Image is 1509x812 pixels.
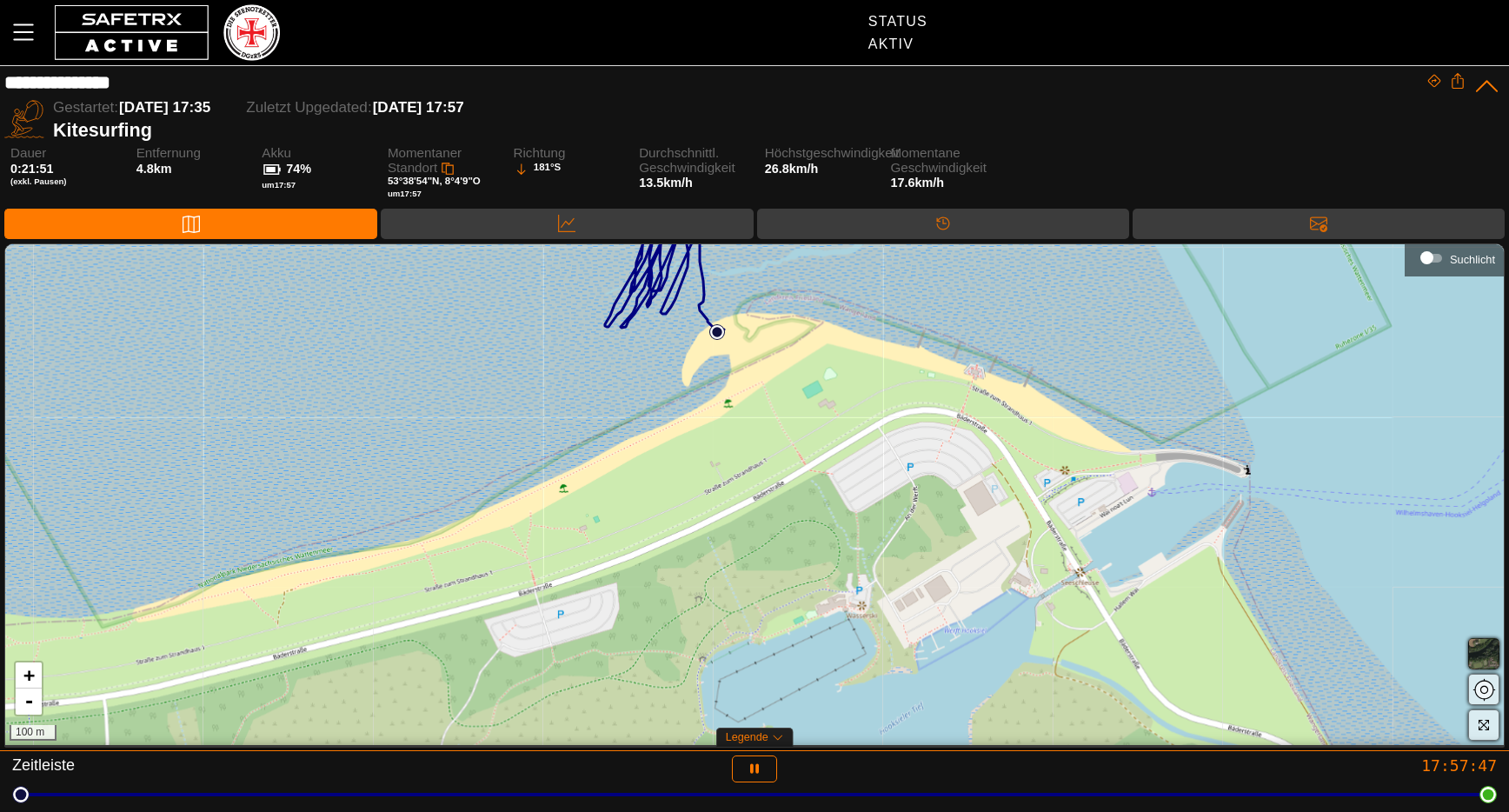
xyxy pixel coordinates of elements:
[373,99,464,116] span: [DATE] 17:57
[388,176,481,186] span: 53°38'54"N, 8°4'9"O
[10,146,122,161] span: Dauer
[381,209,753,239] div: Daten
[119,99,210,116] span: [DATE] 17:35
[1413,245,1495,271] div: Suchlicht
[868,14,927,30] div: Status
[765,146,876,161] span: Höchstgeschwindigkeit
[12,755,502,782] div: Zeitleiste
[10,176,122,187] span: (exkl. Pausen)
[16,662,42,689] a: Zoom in
[1450,253,1495,266] div: Suchlicht
[246,99,371,116] span: Zuletzt Upgedated:
[16,689,42,715] a: Zoom out
[262,180,296,190] span: um 17:57
[388,145,462,175] span: Momentaner Standort
[53,99,118,116] span: Gestartet:
[388,189,422,198] span: um 17:57
[639,176,693,190] span: 13.5km/h
[1133,209,1505,239] div: Nachrichten
[890,176,1001,190] span: 17.6km/h
[890,146,1001,175] span: Momentane Geschwindigkeit
[765,162,819,176] span: 26.8km/h
[514,146,625,161] span: Richtung
[10,725,57,741] div: 100 m
[757,209,1129,239] div: Timeline
[10,162,54,176] span: 0:21:51
[868,37,927,52] div: Aktiv
[286,162,311,176] span: 74%
[136,162,172,176] span: 4.8km
[639,146,750,175] span: Durchschnittl. Geschwindigkeit
[53,119,1426,142] div: Kitesurfing
[136,146,248,161] span: Entfernung
[726,731,768,743] span: Legende
[223,4,279,61] img: RescueLogo.png
[534,162,555,176] span: 181°
[4,209,377,239] div: Karte
[709,324,725,340] img: PathStart.svg
[4,99,44,139] img: KITE_SURFING.svg
[262,146,373,161] span: Akku
[555,162,562,176] span: S
[1007,755,1497,775] div: 17:57:47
